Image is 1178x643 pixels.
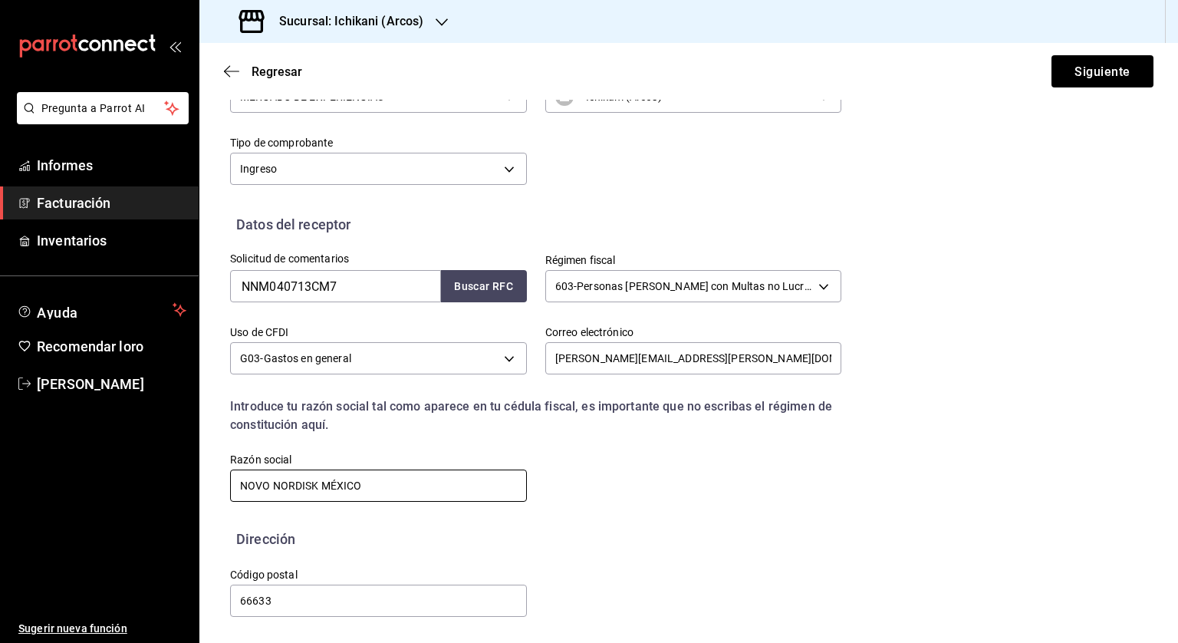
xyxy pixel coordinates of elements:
font: Dirección [236,531,295,547]
font: Uso de CFDI [230,326,288,338]
font: G03 [240,352,260,364]
font: Solicitud de comentarios [230,252,349,265]
font: Correo electrónico [545,326,633,338]
font: Régimen fiscal [545,254,616,266]
font: MERCADO DE EXPERIENCIAS [240,91,383,103]
button: Buscar RFC [441,270,527,302]
font: Sucursal: Ichikani (Arcos) [279,14,423,28]
font: Gastos en general [264,352,351,364]
font: Inventarios [37,232,107,249]
button: Siguiente [1051,55,1153,87]
font: Informes [37,157,93,173]
font: Razón social [230,453,292,466]
font: - [574,280,577,292]
font: Siguiente [1074,64,1130,78]
button: Regresar [224,64,302,79]
font: Facturación [37,195,110,211]
font: [PERSON_NAME] [37,376,144,392]
font: Buscar RFC [454,281,513,293]
font: Ayuda [37,305,78,321]
button: abrir_cajón_menú [169,40,181,52]
font: Sugerir nueva función [18,622,127,635]
button: Pregunta a Parrot AI [17,92,189,124]
font: Regresar [252,64,302,79]
font: Pregunta a Parrot AI [41,102,146,114]
font: Tipo de comprobante [230,137,334,149]
font: 603 [555,280,574,292]
font: Ingreso [240,163,277,175]
font: - [260,352,263,364]
font: Datos del receptor [236,216,350,232]
font: Ichikani (Arcos) [586,91,662,103]
font: Introduce tu razón social tal como aparece en tu cédula fiscal, es importante que no escribas el ... [230,399,832,432]
a: Pregunta a Parrot AI [11,111,189,127]
font: Código postal [230,569,298,581]
font: Recomendar loro [37,338,143,354]
font: Personas [PERSON_NAME] con Multas no Lucrativas [577,280,834,292]
input: Obligatorio [230,585,527,617]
